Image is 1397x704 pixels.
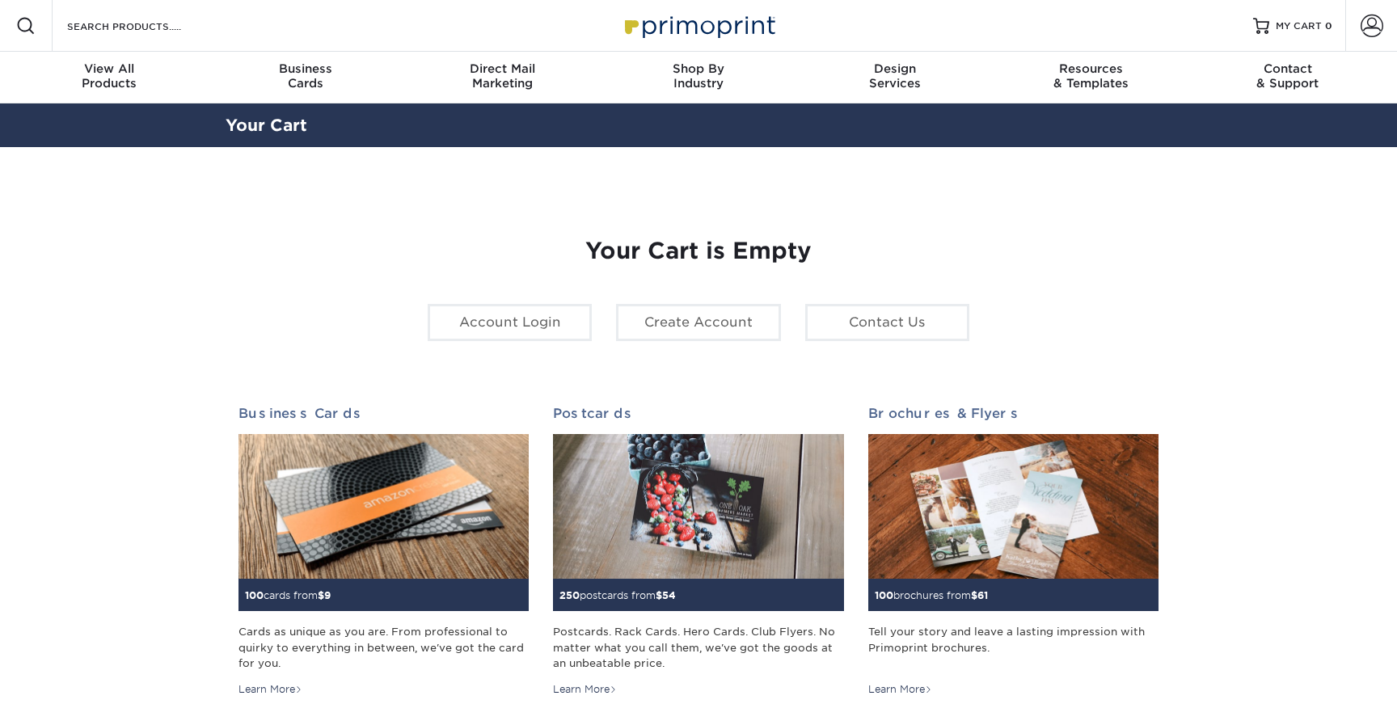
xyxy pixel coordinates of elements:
span: Resources [993,61,1189,76]
div: Tell your story and leave a lasting impression with Primoprint brochures. [868,624,1159,671]
div: Marketing [404,61,601,91]
a: Account Login [428,304,592,341]
div: & Templates [993,61,1189,91]
span: 250 [559,589,580,601]
a: Brochures & Flyers 100brochures from$61 Tell your story and leave a lasting impression with Primo... [868,406,1159,697]
small: brochures from [875,589,988,601]
div: Learn More [238,682,302,697]
span: $ [971,589,977,601]
span: 9 [324,589,331,601]
span: $ [656,589,662,601]
img: Primoprint [618,8,779,43]
span: 100 [875,589,893,601]
span: Design [796,61,993,76]
div: & Support [1189,61,1386,91]
a: Postcards 250postcards from$54 Postcards. Rack Cards. Hero Cards. Club Flyers. No matter what you... [553,406,843,697]
span: 100 [245,589,264,601]
div: Services [796,61,993,91]
div: Postcards. Rack Cards. Hero Cards. Club Flyers. No matter what you call them, we've got the goods... [553,624,843,671]
a: Resources& Templates [993,52,1189,103]
img: Business Cards [238,434,529,580]
img: Brochures & Flyers [868,434,1159,580]
a: Direct MailMarketing [404,52,601,103]
small: cards from [245,589,331,601]
a: Contact Us [805,304,969,341]
span: Business [208,61,404,76]
span: MY CART [1276,19,1322,33]
span: 54 [662,589,676,601]
div: Cards as unique as you are. From professional to quirky to everything in between, we've got the c... [238,624,529,671]
span: Shop By [601,61,797,76]
div: Learn More [553,682,617,697]
a: Create Account [616,304,780,341]
span: Direct Mail [404,61,601,76]
div: Industry [601,61,797,91]
img: Postcards [553,434,843,580]
span: 0 [1325,20,1332,32]
a: BusinessCards [208,52,404,103]
span: Contact [1189,61,1386,76]
span: View All [11,61,208,76]
span: 61 [977,589,988,601]
a: Shop ByIndustry [601,52,797,103]
a: Contact& Support [1189,52,1386,103]
a: Business Cards 100cards from$9 Cards as unique as you are. From professional to quirky to everyth... [238,406,529,697]
span: $ [318,589,324,601]
div: Learn More [868,682,932,697]
a: View AllProducts [11,52,208,103]
h1: Your Cart is Empty [238,238,1159,265]
input: SEARCH PRODUCTS..... [65,16,223,36]
div: Cards [208,61,404,91]
a: Your Cart [226,116,307,135]
h2: Postcards [553,406,843,421]
div: Products [11,61,208,91]
h2: Brochures & Flyers [868,406,1159,421]
small: postcards from [559,589,676,601]
h2: Business Cards [238,406,529,421]
a: DesignServices [796,52,993,103]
